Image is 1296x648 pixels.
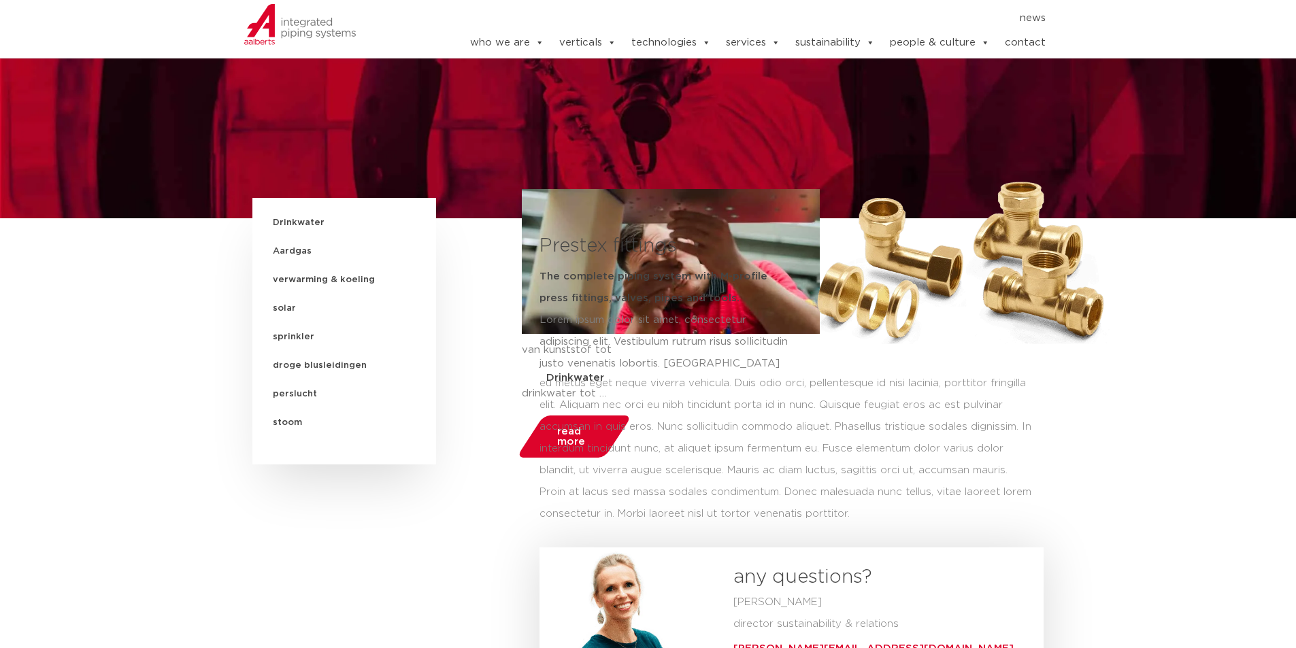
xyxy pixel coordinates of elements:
span: Aardgas [266,237,422,266]
a: verticals [559,29,616,56]
p: Lorem ipsum dolor sit amet, consectetur adipiscing elit. Vestibulum rutrum risus sollicitudin jus... [539,309,792,375]
span: perslucht [266,380,422,409]
span: sprinkler [266,323,422,352]
span: stoom [266,409,422,437]
p: [PERSON_NAME] director sustainability & relations [733,592,1035,635]
span: Drinkwater [266,209,422,237]
a: news [1020,7,1046,29]
div: eu metus eget neque viverra vehicula. Duis odio orci, pellentesque id nisi lacinia, porttitor fri... [539,373,1035,525]
span: droge blusleidingen [266,352,422,380]
h5: The complete piping system with M-profile press fittings, valves, pipes and tools. [539,266,792,309]
span: solar [266,294,422,323]
h3: Prestex fittings [539,205,792,260]
a: sustainability [795,29,875,56]
a: services [726,29,780,56]
span: verwarming & koeling [266,266,422,294]
a: contact [1005,29,1046,56]
h3: any questions? [733,563,1035,592]
a: who we are [470,29,544,56]
a: people & culture [890,29,990,56]
a: technologies [631,29,711,56]
nav: Menu [429,7,1046,29]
